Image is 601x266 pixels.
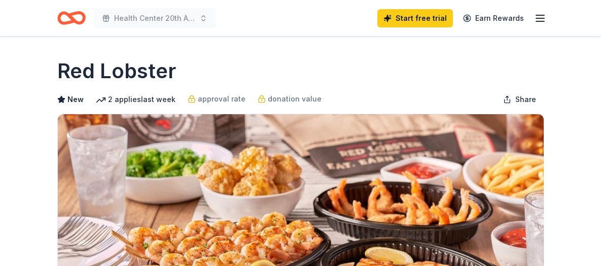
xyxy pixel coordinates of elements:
[495,89,544,110] button: Share
[377,9,453,27] a: Start free trial
[57,57,176,85] h1: Red Lobster
[96,93,175,106] div: 2 applies last week
[198,93,245,105] span: approval rate
[258,93,322,105] a: donation value
[268,93,322,105] span: donation value
[188,93,245,105] a: approval rate
[515,93,536,106] span: Share
[57,6,86,30] a: Home
[94,8,216,28] button: Health Center 20th Anniversary Gala & Fundraiser
[457,9,530,27] a: Earn Rewards
[67,93,84,106] span: New
[114,12,195,24] span: Health Center 20th Anniversary Gala & Fundraiser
